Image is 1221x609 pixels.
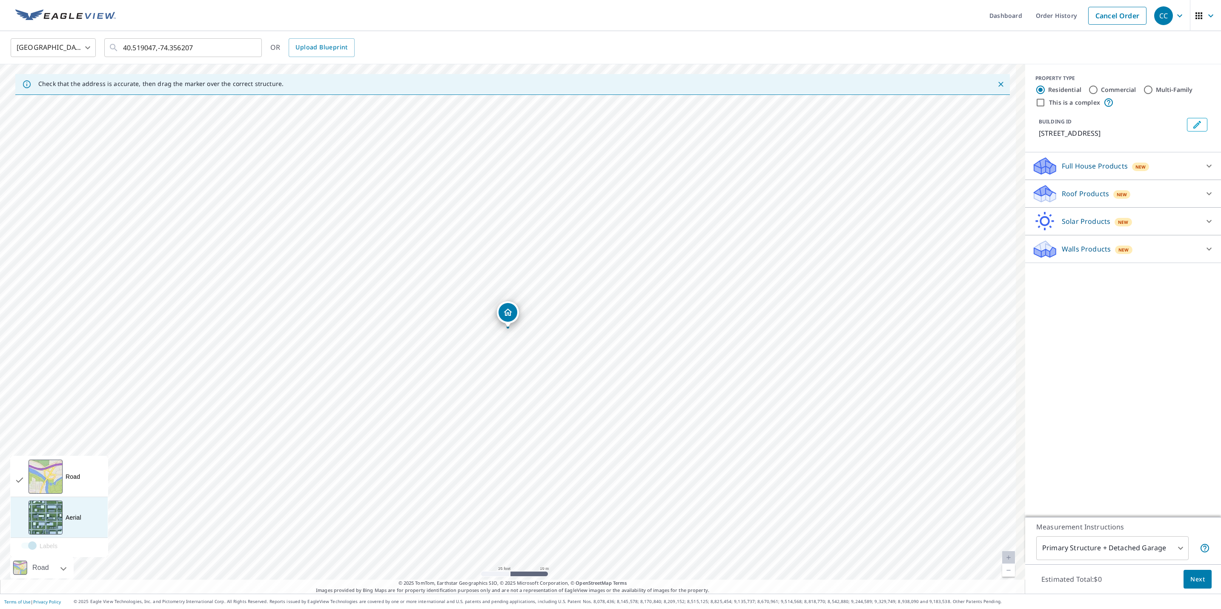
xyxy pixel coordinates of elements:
[398,580,627,587] span: © 2025 TomTom, Earthstar Geographics SIO, © 2025 Microsoft Corporation, ©
[1032,239,1214,259] div: Walls ProductsNew
[1101,86,1136,94] label: Commercial
[1062,244,1111,254] p: Walls Products
[1135,163,1146,170] span: New
[11,36,96,60] div: [GEOGRAPHIC_DATA]
[1117,191,1127,198] span: New
[10,557,74,578] div: Road
[4,599,31,605] a: Terms of Use
[11,542,125,550] label: Labels
[38,80,284,88] p: Check that the address is accurate, then drag the marker over the correct structure.
[289,38,354,57] a: Upload Blueprint
[1156,86,1193,94] label: Multi-Family
[1035,74,1211,82] div: PROPERTY TYPE
[1062,189,1109,199] p: Roof Products
[1036,522,1210,532] p: Measurement Instructions
[995,79,1006,90] button: Close
[270,38,355,57] div: OR
[1032,183,1214,204] div: Roof ProductsNew
[15,9,116,22] img: EV Logo
[1035,570,1109,589] p: Estimated Total: $0
[66,472,80,481] div: Road
[1049,98,1100,107] label: This is a complex
[33,599,61,605] a: Privacy Policy
[1032,211,1214,232] div: Solar ProductsNew
[1184,570,1212,589] button: Next
[123,36,244,60] input: Search by address or latitude-longitude
[1062,161,1128,171] p: Full House Products
[1036,536,1189,560] div: Primary Structure + Detached Garage
[1187,118,1207,132] button: Edit building 1
[1032,156,1214,176] div: Full House ProductsNew
[1048,86,1081,94] label: Residential
[66,513,81,522] div: Aerial
[576,580,611,586] a: OpenStreetMap
[295,42,347,53] span: Upload Blueprint
[10,456,108,557] div: View aerial and more...
[11,538,108,557] div: disabled
[613,580,627,586] a: Terms
[1002,564,1015,577] a: Current Level 20, Zoom Out
[1190,574,1205,585] span: Next
[1002,551,1015,564] a: Current Level 20, Zoom In Disabled
[1088,7,1146,25] a: Cancel Order
[4,599,61,604] p: |
[1154,6,1173,25] div: CC
[1062,216,1110,226] p: Solar Products
[1039,128,1184,138] p: [STREET_ADDRESS]
[1200,543,1210,553] span: Your report will include the primary structure and a detached garage if one exists.
[30,557,52,578] div: Road
[74,598,1217,605] p: © 2025 Eagle View Technologies, Inc. and Pictometry International Corp. All Rights Reserved. Repo...
[497,301,519,328] div: Dropped pin, building 1, Residential property, 55 Main St Edison, NJ 08837
[1118,246,1129,253] span: New
[1118,219,1129,226] span: New
[1039,118,1072,125] p: BUILDING ID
